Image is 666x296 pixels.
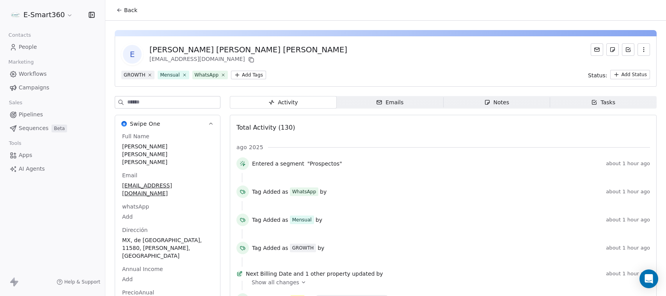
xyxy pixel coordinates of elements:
[236,143,263,151] span: ago 2025
[64,279,100,285] span: Help & Support
[112,3,142,17] button: Back
[292,188,316,195] div: WhatsApp
[307,160,342,168] span: "Prospectos"
[23,10,65,20] span: E-Smart360
[149,44,347,55] div: [PERSON_NAME] [PERSON_NAME] [PERSON_NAME]
[606,160,650,167] span: about 1 hour ago
[293,270,375,278] span: and 1 other property updated
[19,84,49,92] span: Campaigns
[282,216,288,224] span: as
[122,143,213,166] span: [PERSON_NAME] [PERSON_NAME] [PERSON_NAME]
[121,265,165,273] span: Annual Income
[121,171,139,179] span: Email
[606,271,650,277] span: about 1 hour ago
[122,213,213,221] span: Add
[591,98,615,107] div: Tasks
[195,71,218,78] div: WhatsApp
[252,278,645,286] a: Show all changes
[252,188,281,196] span: Tag Added
[639,269,658,288] div: Open Intercom Messenger
[9,8,75,21] button: E-Smart360
[292,244,314,251] div: GROWTH
[5,97,26,109] span: Sales
[236,124,295,131] span: Total Activity (130)
[122,236,213,260] span: MX, de [GEOGRAPHIC_DATA], 11580, [PERSON_NAME], [GEOGRAPHIC_DATA]
[606,245,650,251] span: about 1 hour ago
[588,71,607,79] span: Status:
[121,226,149,234] span: Dirección
[121,132,151,140] span: Full Name
[115,115,220,132] button: Swipe OneSwipe One
[122,275,213,283] span: Add
[606,189,650,195] span: about 1 hour ago
[282,244,288,252] span: as
[19,111,43,119] span: Pipelines
[57,279,100,285] a: Help & Support
[6,108,99,121] a: Pipelines
[130,120,160,128] span: Swipe One
[19,124,48,132] span: Sequences
[376,98,403,107] div: Emails
[121,203,151,210] span: whatsApp
[5,56,37,68] span: Marketing
[610,70,650,79] button: Add Status
[316,216,322,224] span: by
[5,29,34,41] span: Contacts
[5,137,25,149] span: Tools
[123,45,142,64] span: E
[6,149,99,162] a: Apps
[231,71,266,79] button: Add Tags
[252,160,304,168] span: Entered a segment
[606,217,650,223] span: about 1 hour ago
[149,55,347,64] div: [EMAIL_ADDRESS][DOMAIN_NAME]
[19,151,32,159] span: Apps
[121,121,127,127] img: Swipe One
[376,270,383,278] span: by
[252,278,299,286] span: Show all changes
[6,162,99,175] a: AI Agents
[318,244,324,252] span: by
[246,270,292,278] span: Next Billing Date
[252,216,281,224] span: Tag Added
[252,244,281,252] span: Tag Added
[11,10,20,20] img: -.png
[124,71,145,78] div: GROWTH
[282,188,288,196] span: as
[124,6,137,14] span: Back
[6,81,99,94] a: Campaigns
[160,71,179,78] div: Mensual
[6,68,99,80] a: Workflows
[19,165,45,173] span: AI Agents
[19,43,37,51] span: People
[484,98,509,107] div: Notes
[6,122,99,135] a: SequencesBeta
[19,70,47,78] span: Workflows
[122,182,213,197] span: [EMAIL_ADDRESS][DOMAIN_NAME]
[292,216,312,223] div: Mensual
[6,41,99,53] a: People
[320,188,327,196] span: by
[52,125,67,132] span: Beta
